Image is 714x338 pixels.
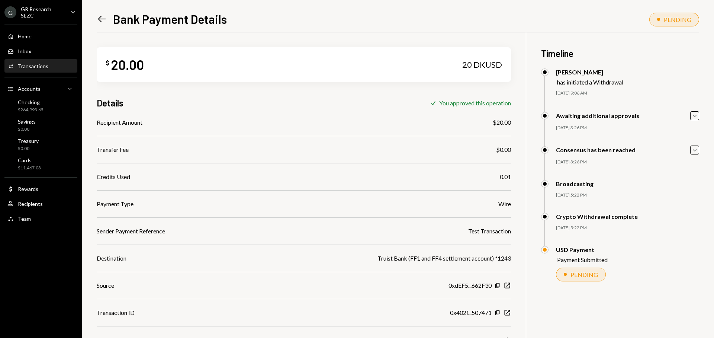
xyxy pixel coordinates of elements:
[4,212,77,225] a: Team
[18,157,41,163] div: Cards
[664,16,691,23] div: PENDING
[439,99,511,106] div: You approved this operation
[556,146,636,153] div: Consensus has been reached
[18,186,38,192] div: Rewards
[4,155,77,173] a: Cards$11,467.03
[18,201,43,207] div: Recipients
[4,116,77,134] a: Savings$0.00
[18,138,39,144] div: Treasury
[468,227,511,236] div: Test Transaction
[18,146,39,152] div: $0.00
[498,200,511,208] div: Wire
[557,79,623,86] div: has initiated a Withdrawal
[377,254,511,263] div: Truist Bank (FF1 and FF4 settlement account) *1243
[556,192,699,198] div: [DATE] 5:22 PM
[500,172,511,181] div: 0.01
[448,281,492,290] div: 0xdEF5...662F30
[97,97,123,109] h3: Details
[97,145,129,154] div: Transfer Fee
[556,225,699,231] div: [DATE] 5:22 PM
[556,246,608,253] div: USD Payment
[18,99,44,105] div: Checking
[18,33,32,39] div: Home
[4,182,77,195] a: Rewards
[113,12,227,26] h1: Bank Payment Details
[111,56,144,73] div: 20.00
[570,271,598,278] div: PENDING
[556,68,623,76] div: [PERSON_NAME]
[450,308,492,317] div: 0x402f...507471
[4,97,77,115] a: Checking$264,993.65
[493,118,511,127] div: $20.00
[556,90,699,96] div: [DATE] 9:06 AM
[97,200,134,208] div: Payment Type
[18,48,31,54] div: Inbox
[18,86,41,92] div: Accounts
[4,135,77,153] a: Treasury$0.00
[496,145,511,154] div: $0.00
[97,308,135,317] div: Transaction ID
[97,281,114,290] div: Source
[4,197,77,210] a: Recipients
[462,60,502,70] div: 20 DKUSD
[556,213,638,220] div: Crypto Withdrawal complete
[541,47,699,60] h3: Timeline
[18,118,36,125] div: Savings
[556,125,699,131] div: [DATE] 3:26 PM
[18,216,31,222] div: Team
[21,6,65,19] div: GR Research SEZC
[18,126,36,133] div: $0.00
[4,82,77,95] a: Accounts
[4,44,77,58] a: Inbox
[97,227,165,236] div: Sender Payment Reference
[97,254,126,263] div: Destination
[556,180,594,187] div: Broadcasting
[97,118,142,127] div: Recipient Amount
[4,6,16,18] div: G
[18,107,44,113] div: $264,993.65
[106,59,109,67] div: $
[556,159,699,165] div: [DATE] 3:26 PM
[557,256,608,263] div: Payment Submitted
[556,112,639,119] div: Awaiting additional approvals
[18,63,48,69] div: Transactions
[18,165,41,171] div: $11,467.03
[4,29,77,43] a: Home
[4,59,77,73] a: Transactions
[97,172,130,181] div: Credits Used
